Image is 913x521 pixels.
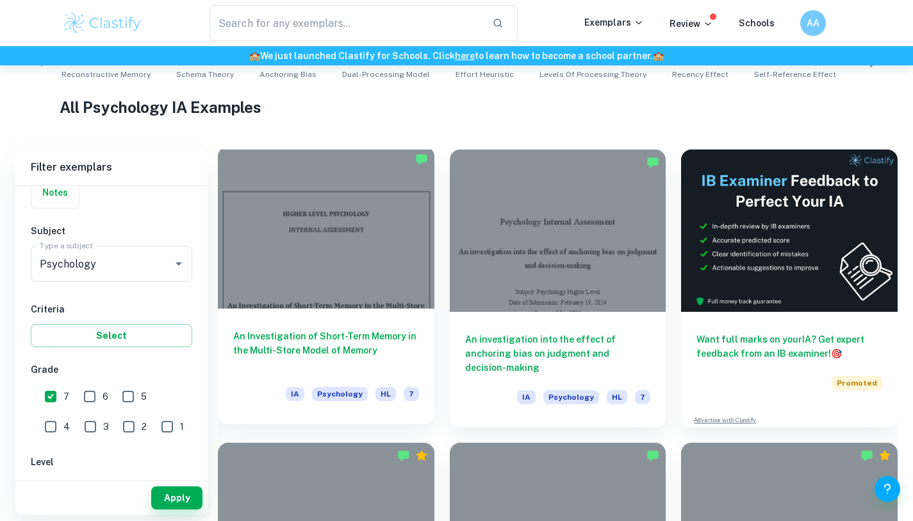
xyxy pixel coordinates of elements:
span: IA [286,387,304,401]
p: Exemplars [584,15,644,30]
button: Notes [31,177,79,208]
span: 1 [180,420,184,434]
img: Marked [646,449,659,462]
a: here [455,51,475,61]
h6: Grade [31,363,192,377]
button: Apply [151,486,202,509]
h6: Criteria [31,302,192,316]
div: Premium [878,449,891,462]
button: Open [170,255,188,273]
span: Effort Heuristic [456,69,514,80]
span: Anchoring Bias [259,69,317,80]
div: Premium [415,449,428,462]
span: 3 [103,420,109,434]
span: 5 [141,389,147,404]
span: 6 [103,389,108,404]
span: 🏫 [249,51,260,61]
h6: Level [31,455,192,469]
span: 4 [63,420,70,434]
button: Help and Feedback [875,476,900,502]
span: 🏫 [653,51,664,61]
h6: Filter exemplars [15,149,208,185]
h1: All Psychology IA Examples [60,96,853,119]
h6: An Investigation of Short-Term Memory in the Multi-Store Model of Memory [233,329,419,372]
span: Self-Reference Effect [754,69,836,80]
span: 7 [404,387,419,401]
a: Want full marks on yourIA? Get expert feedback from an IB examiner!PromotedAdvertise with Clastify [681,149,898,427]
span: 7 [635,390,650,404]
input: Search for any exemplars... [210,5,482,41]
p: Review [670,17,713,31]
span: 7 [63,389,69,404]
img: Clastify logo [62,10,144,36]
span: IA [517,390,536,404]
span: Psychology [543,390,599,404]
span: 2 [142,420,147,434]
a: Schools [739,18,775,28]
span: Dual-Processing Model [342,69,430,80]
button: Select [31,324,192,347]
label: Type a subject [40,240,93,251]
span: HL [607,390,627,404]
h6: Subject [31,224,192,238]
button: AA [800,10,826,36]
span: Psychology [312,387,368,401]
span: Promoted [832,376,882,390]
img: Marked [646,156,659,169]
img: Marked [860,449,873,462]
a: An Investigation of Short-Term Memory in the Multi-Store Model of MemoryIAPsychologyHL7 [218,149,434,427]
h6: Want full marks on your IA ? Get expert feedback from an IB examiner! [696,332,882,361]
span: 🎯 [831,348,842,359]
h6: We just launched Clastify for Schools. Click to learn how to become a school partner. [3,49,910,63]
span: Levels of Processing Theory [539,69,646,80]
img: Marked [397,449,410,462]
span: Reconstructive Memory [62,69,151,80]
img: Thumbnail [681,149,898,312]
h6: An investigation into the effect of anchoring bias on judgment and decision-making [465,332,651,375]
a: Advertise with Clastify [694,416,756,425]
h6: AA [805,16,820,30]
span: HL [375,387,396,401]
a: An investigation into the effect of anchoring bias on judgment and decision-makingIAPsychologyHL7 [450,149,666,427]
span: Recency Effect [672,69,728,80]
span: Schema Theory [176,69,234,80]
img: Marked [415,153,428,166]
